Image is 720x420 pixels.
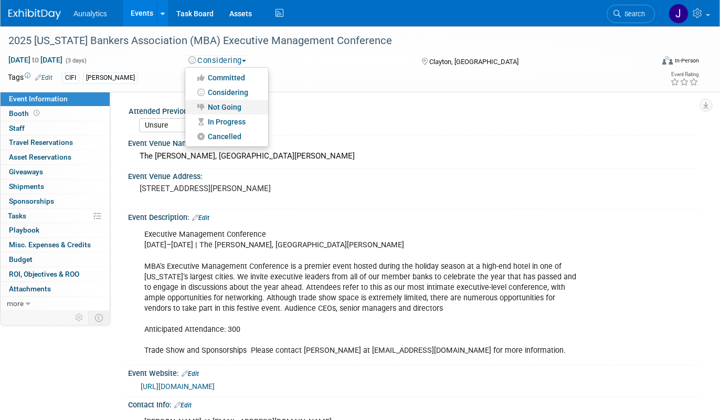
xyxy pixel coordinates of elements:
[8,72,52,84] td: Tags
[1,223,110,237] a: Playbook
[9,255,33,264] span: Budget
[31,109,41,117] span: Booth not reserved yet
[9,270,79,278] span: ROI, Objectives & ROO
[9,182,44,191] span: Shipments
[62,72,79,83] div: CIFI
[5,31,640,50] div: 2025 [US_STATE] Bankers Association (MBA) Executive Management Conference
[1,92,110,106] a: Event Information
[1,194,110,208] a: Sponsorships
[8,9,61,19] img: ExhibitDay
[128,135,699,149] div: Event Venue Name:
[9,153,71,161] span: Asset Reservations
[607,5,655,23] a: Search
[670,72,698,77] div: Event Rating
[1,121,110,135] a: Staff
[9,197,54,205] span: Sponsorships
[8,212,26,220] span: Tasks
[621,10,645,18] span: Search
[1,180,110,194] a: Shipments
[1,267,110,281] a: ROI, Objectives & ROO
[185,55,250,66] button: Considering
[674,57,699,65] div: In-Person
[182,370,199,377] a: Edit
[89,311,110,324] td: Toggle Event Tabs
[128,397,699,411] div: Contact Info:
[1,135,110,150] a: Travel Reservations
[1,238,110,252] a: Misc. Expenses & Credits
[1,253,110,267] a: Budget
[1,282,110,296] a: Attachments
[1,209,110,223] a: Tasks
[129,103,694,117] div: Attended Previously:
[1,107,110,121] a: Booth
[140,184,354,193] pre: [STREET_ADDRESS][PERSON_NAME]
[1,297,110,311] a: more
[1,165,110,179] a: Giveaways
[136,148,691,164] div: The [PERSON_NAME], [GEOGRAPHIC_DATA][PERSON_NAME]
[192,214,209,222] a: Edit
[185,70,268,85] a: Committed
[128,365,699,379] div: Event Website:
[185,129,268,144] a: Cancelled
[141,382,215,391] a: [URL][DOMAIN_NAME]
[9,138,73,146] span: Travel Reservations
[429,58,518,66] span: Clayton, [GEOGRAPHIC_DATA]
[7,299,24,308] span: more
[83,72,138,83] div: [PERSON_NAME]
[662,56,673,65] img: Format-Inperson.png
[174,402,192,409] a: Edit
[185,85,268,100] a: Considering
[70,311,89,324] td: Personalize Event Tab Strip
[128,209,699,223] div: Event Description:
[9,240,91,249] span: Misc. Expenses & Credits
[185,114,268,129] a: In Progress
[9,226,39,234] span: Playbook
[137,224,588,361] div: Executive Management Conference [DATE]–[DATE] | The [PERSON_NAME], [GEOGRAPHIC_DATA][PERSON_NAME]...
[185,100,268,114] a: Not Going
[8,55,63,65] span: [DATE] [DATE]
[9,109,41,118] span: Booth
[1,150,110,164] a: Asset Reservations
[73,9,107,18] span: Aunalytics
[9,285,51,293] span: Attachments
[9,167,43,176] span: Giveaways
[597,55,700,70] div: Event Format
[30,56,40,64] span: to
[128,169,699,182] div: Event Venue Address:
[9,124,25,132] span: Staff
[669,4,689,24] img: Julie Grisanti-Cieslak
[9,94,68,103] span: Event Information
[65,57,87,64] span: (3 days)
[35,74,52,81] a: Edit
